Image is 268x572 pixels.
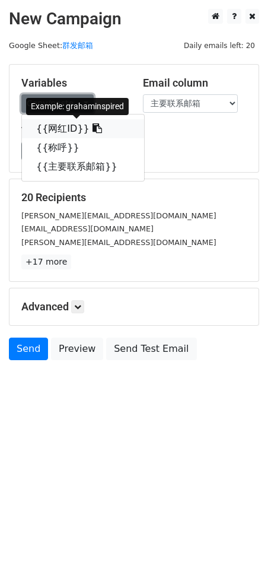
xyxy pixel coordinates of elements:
[21,300,247,313] h5: Advanced
[22,119,144,138] a: {{网红ID}}
[21,94,94,113] a: Copy/paste...
[21,238,216,247] small: [PERSON_NAME][EMAIL_ADDRESS][DOMAIN_NAME]
[21,191,247,204] h5: 20 Recipients
[180,39,259,52] span: Daily emails left: 20
[22,138,144,157] a: {{称呼}}
[180,41,259,50] a: Daily emails left: 20
[209,515,268,572] iframe: Chat Widget
[26,98,129,115] div: Example: grahaminspired
[9,9,259,29] h2: New Campaign
[106,338,196,360] a: Send Test Email
[62,41,93,50] a: 群发邮箱
[21,77,125,90] h5: Variables
[209,515,268,572] div: 聊天小组件
[9,338,48,360] a: Send
[21,211,216,220] small: [PERSON_NAME][EMAIL_ADDRESS][DOMAIN_NAME]
[21,255,71,269] a: +17 more
[9,41,93,50] small: Google Sheet:
[143,77,247,90] h5: Email column
[22,157,144,176] a: {{主要联系邮箱}}
[51,338,103,360] a: Preview
[21,224,154,233] small: [EMAIL_ADDRESS][DOMAIN_NAME]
